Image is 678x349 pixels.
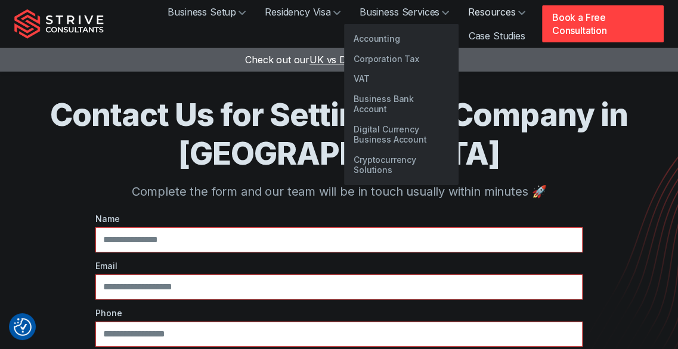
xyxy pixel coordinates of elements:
[344,119,459,150] a: Digital Currency Business Account
[245,54,433,66] a: Check out ourUK vs Dubai Tax Calculator
[344,89,459,119] a: Business Bank Account
[14,318,32,336] button: Consent Preferences
[14,9,104,39] img: Strive Consultants
[459,24,535,48] a: Case Studies
[542,5,664,42] a: Book a Free Consultation
[95,307,583,319] label: Phone
[95,260,583,272] label: Email
[14,318,32,336] img: Revisit consent button
[14,95,664,173] h1: Contact Us for Setting up a Company in [GEOGRAPHIC_DATA]
[95,212,583,225] label: Name
[309,54,433,66] span: UK vs Dubai Tax Calculator
[344,29,459,49] a: Accounting
[344,150,459,180] a: Cryptocurrency Solutions
[344,69,459,89] a: VAT
[14,183,664,200] p: Complete the form and our team will be in touch usually within minutes 🚀
[344,49,459,69] a: Corporation Tax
